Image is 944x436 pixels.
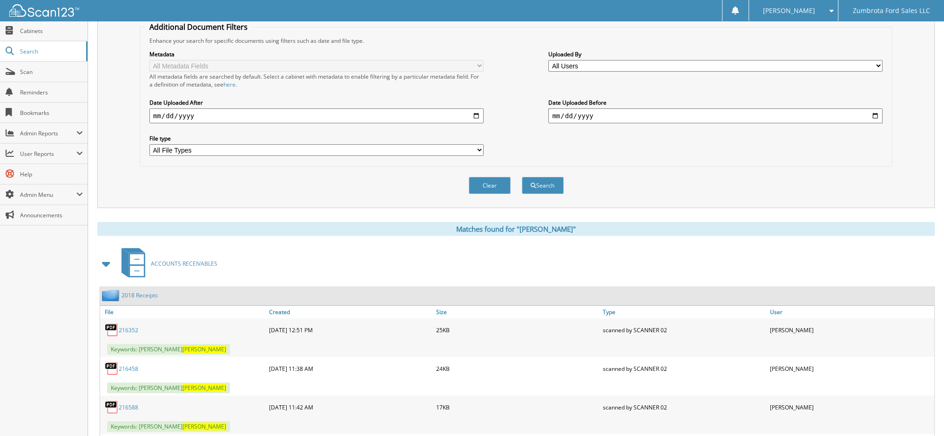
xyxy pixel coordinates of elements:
span: Keywords: [PERSON_NAME] [107,382,230,393]
span: [PERSON_NAME] [182,384,226,392]
div: 25KB [434,321,600,339]
legend: Additional Document Filters [145,22,252,32]
img: scan123-logo-white.svg [9,4,79,17]
img: PDF.png [105,362,119,376]
label: Date Uploaded Before [548,99,883,107]
div: [DATE] 11:42 AM [267,398,433,416]
button: Clear [469,177,511,194]
div: [DATE] 11:38 AM [267,359,433,378]
button: Search [522,177,564,194]
div: All metadata fields are searched by default. Select a cabinet with metadata to enable filtering b... [149,73,484,88]
img: PDF.png [105,323,119,337]
span: Admin Menu [20,191,76,199]
div: 24KB [434,359,600,378]
div: [DATE] 12:51 PM [267,321,433,339]
span: Reminders [20,88,83,96]
input: end [548,108,883,123]
span: Search [20,47,81,55]
a: 216458 [119,365,138,373]
span: Keywords: [PERSON_NAME] [107,421,230,432]
a: 216352 [119,326,138,334]
span: [PERSON_NAME] [182,345,226,353]
a: 216588 [119,403,138,411]
a: Created [267,306,433,318]
a: Type [600,306,767,318]
span: ACCOUNTS RECEIVABLES [151,260,217,268]
span: Keywords: [PERSON_NAME] [107,344,230,355]
span: Scan [20,68,83,76]
span: Help [20,170,83,178]
a: File [100,306,267,318]
a: User [768,306,934,318]
span: User Reports [20,150,76,158]
div: [PERSON_NAME] [768,321,934,339]
label: Uploaded By [548,50,883,58]
div: scanned by SCANNER 02 [600,321,767,339]
label: Metadata [149,50,484,58]
span: [PERSON_NAME] [763,8,815,13]
a: Size [434,306,600,318]
span: Zumbrota Ford Sales LLC [853,8,930,13]
div: 17KB [434,398,600,416]
div: scanned by SCANNER 02 [600,359,767,378]
a: here [223,80,236,88]
img: PDF.png [105,400,119,414]
span: Cabinets [20,27,83,35]
a: ACCOUNTS RECEIVABLES [116,245,217,282]
div: [PERSON_NAME] [768,398,934,416]
label: Date Uploaded After [149,99,484,107]
div: Enhance your search for specific documents using filters such as date and file type. [145,37,887,45]
label: File type [149,134,484,142]
img: folder2.png [102,289,121,301]
span: Admin Reports [20,129,76,137]
span: Announcements [20,211,83,219]
div: [PERSON_NAME] [768,359,934,378]
span: Bookmarks [20,109,83,117]
iframe: Chat Widget [897,391,944,436]
div: Matches found for "[PERSON_NAME]" [97,222,935,236]
a: 2018 Receipts [121,291,158,299]
div: scanned by SCANNER 02 [600,398,767,416]
span: [PERSON_NAME] [182,423,226,430]
input: start [149,108,484,123]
